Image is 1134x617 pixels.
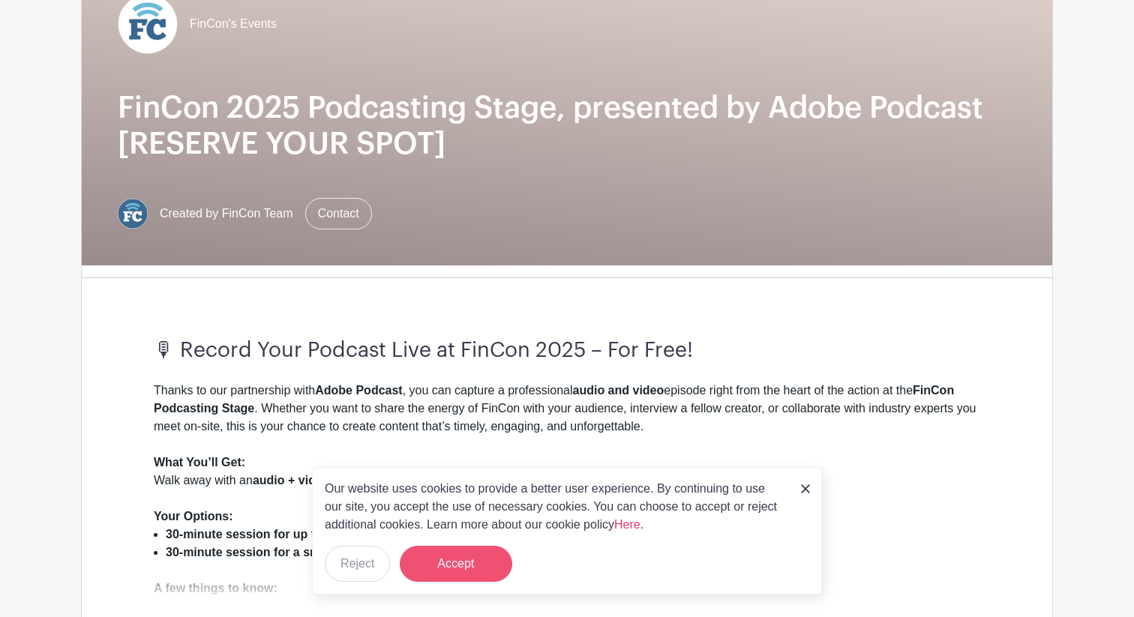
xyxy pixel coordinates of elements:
[166,598,980,616] li: Spots are but limited— to ensure everyone gets a chance.
[573,384,664,397] strong: audio and video
[154,384,954,415] strong: FinCon Podcasting Stage
[305,198,372,229] a: Contact
[160,205,293,223] span: Created by FinCon Team
[154,454,980,508] div: Walk away with an of your episode that you can edit and publish when you’re back home.
[118,199,148,229] img: FC%20circle.png
[118,90,1016,162] h1: FinCon 2025 Podcasting Stage, presented by Adobe Podcast [RESERVE YOUR SPOT]
[154,582,277,595] strong: A few things to know:
[325,546,390,582] button: Reject
[400,546,512,582] button: Accept
[801,484,810,493] img: close_button-5f87c8562297e5c2d7936805f587ecaba9071eb48480494691a3f1689db116b3.svg
[325,480,785,534] p: Our website uses cookies to provide a better user experience. By continuing to use our site, you ...
[166,546,470,559] strong: 30-minute session for a small group of up to 4 people
[154,456,245,469] strong: What You’ll Get:
[190,15,277,33] span: FinCon's Events
[253,474,388,487] strong: audio + video recording
[369,600,464,613] strong: reserve only one
[315,384,402,397] strong: Adobe Podcast
[166,528,374,541] strong: 30-minute session for up to 2 people
[614,518,640,531] a: Here
[154,338,980,364] h3: 🎙 Record Your Podcast Live at FinCon 2025 – For Free!
[154,510,232,523] strong: Your Options:
[217,600,302,613] strong: complimentary
[154,382,980,454] div: Thanks to our partnership with , you can capture a professional episode right from the heart of t...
